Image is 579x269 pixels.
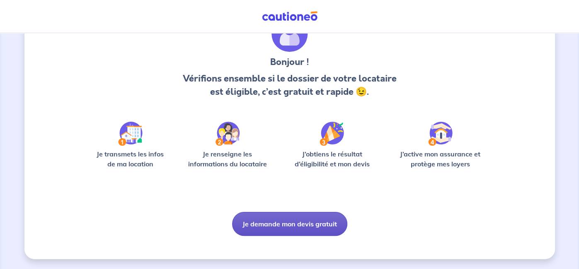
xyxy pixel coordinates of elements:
h3: Bonjour ! [180,55,399,69]
img: /static/c0a346edaed446bb123850d2d04ad552/Step-2.svg [216,122,240,146]
img: /static/f3e743aab9439237c3e2196e4328bba9/Step-3.svg [320,122,344,146]
p: J’active mon assurance et protège mes loyers [392,149,489,169]
img: Cautioneo [259,11,321,22]
p: J’obtiens le résultat d’éligibilité et mon devis [285,149,379,169]
p: Je renseigne les informations du locataire [183,149,272,169]
p: Je transmets les infos de ma location [91,149,170,169]
p: Vérifions ensemble si le dossier de votre locataire est éligible, c’est gratuit et rapide 😉. [180,72,399,98]
img: /static/90a569abe86eec82015bcaae536bd8e6/Step-1.svg [118,122,143,146]
button: Je demande mon devis gratuit [232,212,347,236]
img: archivate [271,16,308,52]
img: /static/bfff1cf634d835d9112899e6a3df1a5d/Step-4.svg [428,122,453,146]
